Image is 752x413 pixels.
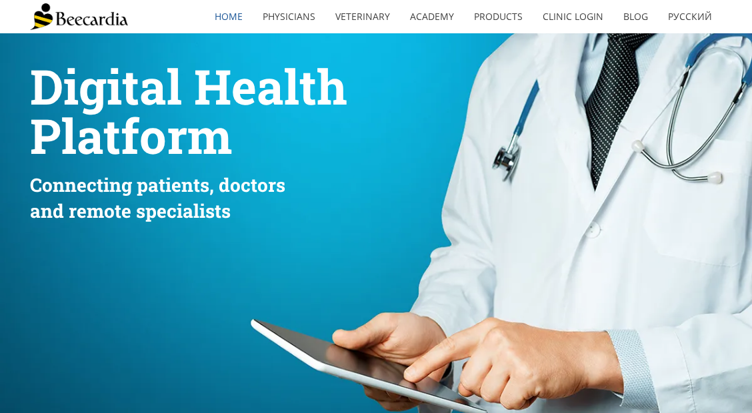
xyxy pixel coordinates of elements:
[30,3,128,30] img: Beecardia
[464,1,533,32] a: Products
[613,1,658,32] a: Blog
[658,1,722,32] a: Русский
[30,199,231,223] span: and remote specialists
[253,1,325,32] a: Physicians
[30,104,232,167] span: Platform
[205,1,253,32] a: home
[30,55,347,118] span: Digital Health
[325,1,400,32] a: Veterinary
[30,173,285,197] span: Connecting patients, doctors
[400,1,464,32] a: Academy
[533,1,613,32] a: Clinic Login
